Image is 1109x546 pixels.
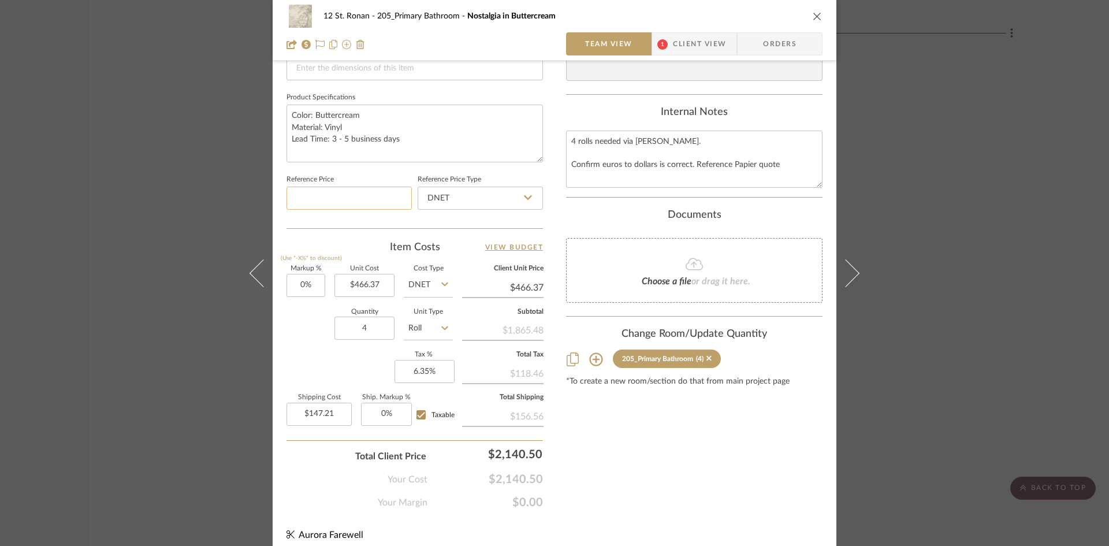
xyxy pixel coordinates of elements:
label: Reference Price Type [418,177,481,183]
span: $0.00 [427,496,543,510]
a: View Budget [485,240,544,254]
label: Cost Type [404,266,453,272]
span: 1 [657,39,668,50]
div: $2,140.50 [432,443,548,466]
span: or drag it here. [691,277,750,286]
input: Enter the dimensions of this item [286,57,543,80]
span: Choose a file [642,277,691,286]
label: Subtotal [462,309,544,315]
div: $118.46 [462,362,544,383]
div: *To create a new room/section do that from main project page [566,377,823,387]
div: $1,865.48 [462,319,544,340]
span: Client View [673,32,726,55]
span: Total Client Price [355,450,426,463]
span: Aurora Farewell [299,530,363,540]
label: Unit Cost [334,266,395,272]
label: Quantity [334,309,395,315]
div: (4) [696,355,704,363]
span: Orders [750,32,809,55]
label: Ship. Markup % [361,395,412,400]
label: Unit Type [404,309,453,315]
span: Taxable [431,411,455,418]
span: Your Margin [378,496,427,510]
label: Markup % [286,266,325,272]
span: 12 St. Ronan [323,12,377,20]
label: Reference Price [286,177,334,183]
div: $156.56 [462,405,544,426]
span: Team View [585,32,632,55]
span: $2,140.50 [427,473,543,486]
label: Total Shipping [462,395,544,400]
label: Tax % [395,352,453,358]
span: Your Cost [388,473,427,486]
img: Remove from project [356,40,365,49]
label: Client Unit Price [462,266,544,272]
div: Item Costs [286,240,543,254]
div: Change Room/Update Quantity [566,328,823,341]
div: Documents [566,209,823,222]
div: Internal Notes [566,106,823,119]
button: close [812,11,823,21]
img: 3e19b048-0713-465e-85e1-d6631604f1ef_48x40.jpg [286,5,314,28]
label: Total Tax [462,352,544,358]
div: 205_Primary Bathroom [622,355,693,363]
span: 205_Primary Bathroom [377,12,467,20]
label: Product Specifications [286,95,355,101]
label: Shipping Cost [286,395,352,400]
span: Nostalgia in Buttercream [467,12,556,20]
